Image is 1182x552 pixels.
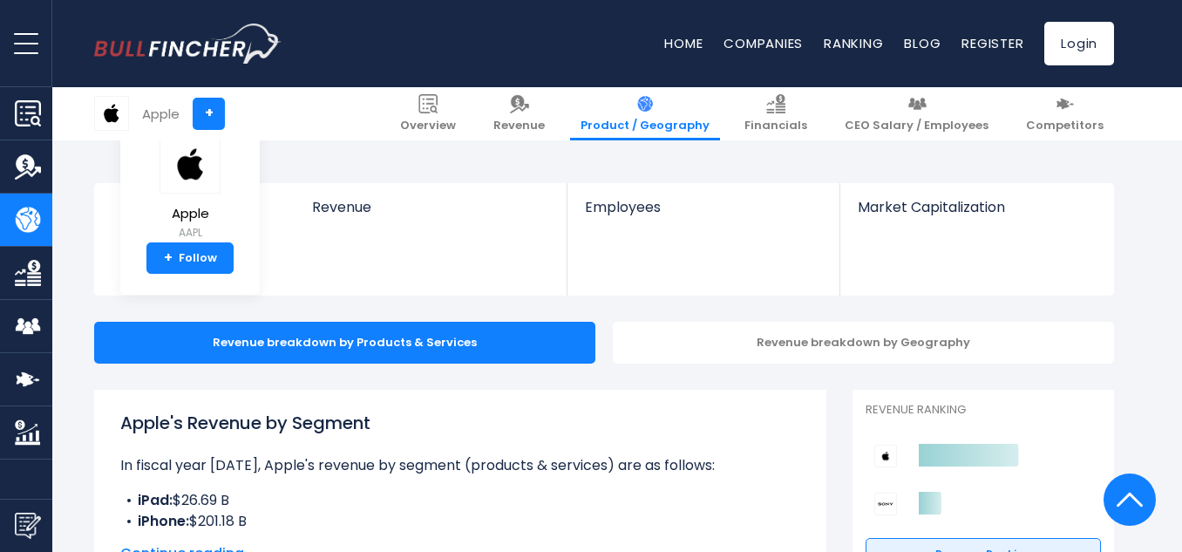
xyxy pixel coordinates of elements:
[160,207,221,221] span: Apple
[160,225,221,241] small: AAPL
[160,135,221,194] img: AAPL logo
[664,34,703,52] a: Home
[866,403,1101,418] p: Revenue Ranking
[164,250,173,266] strong: +
[613,322,1114,364] div: Revenue breakdown by Geography
[483,87,555,140] a: Revenue
[1044,22,1114,65] a: Login
[1026,119,1104,133] span: Competitors
[581,119,710,133] span: Product / Geography
[120,455,800,476] p: In fiscal year [DATE], Apple's revenue by segment (products & services) are as follows:
[400,119,456,133] span: Overview
[138,490,173,510] b: iPad:
[834,87,999,140] a: CEO Salary / Employees
[824,34,883,52] a: Ranking
[585,199,821,215] span: Employees
[159,134,221,243] a: Apple AAPL
[95,97,128,130] img: AAPL logo
[723,34,803,52] a: Companies
[120,490,800,511] li: $26.69 B
[874,493,897,515] img: Sony Group Corporation competitors logo
[312,199,550,215] span: Revenue
[120,511,800,532] li: $201.18 B
[94,24,282,64] img: bullfincher logo
[744,119,807,133] span: Financials
[840,183,1112,245] a: Market Capitalization
[295,183,567,245] a: Revenue
[94,24,282,64] a: Go to homepage
[570,87,720,140] a: Product / Geography
[138,511,189,531] b: iPhone:
[961,34,1023,52] a: Register
[1016,87,1114,140] a: Competitors
[493,119,545,133] span: Revenue
[734,87,818,140] a: Financials
[146,242,234,274] a: +Follow
[142,104,180,124] div: Apple
[193,98,225,130] a: +
[390,87,466,140] a: Overview
[874,445,897,467] img: Apple competitors logo
[904,34,941,52] a: Blog
[567,183,839,245] a: Employees
[94,322,595,364] div: Revenue breakdown by Products & Services
[845,119,988,133] span: CEO Salary / Employees
[120,410,800,436] h1: Apple's Revenue by Segment
[858,199,1095,215] span: Market Capitalization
